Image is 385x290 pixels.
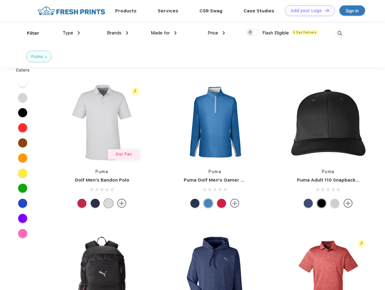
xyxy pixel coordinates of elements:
[115,8,137,14] a: Products
[78,31,80,35] img: dropdown.png
[230,199,239,208] img: more.svg
[304,199,313,208] div: Peacoat Qut Shd
[31,53,43,60] div: Puma
[104,199,113,208] div: High Rise
[184,177,279,183] a: Puma Golf Men's Gamer Golf Quarter-Zip
[291,30,318,35] span: 5 Day Delivery
[151,30,170,36] span: Made for
[217,199,226,208] div: Ski Patrol
[317,199,326,208] div: Pma Blk Pma Blk
[344,199,353,208] img: more.svg
[291,8,322,13] div: Add your Logo
[126,31,128,35] img: dropdown.png
[209,169,221,174] a: Puma
[325,9,329,12] img: DT
[158,8,178,14] a: Services
[36,5,107,16] img: fo%20logo%202.webp
[91,199,100,208] div: Navy Blazer
[75,177,129,183] a: Golf Men's Bandon Polo
[335,28,345,38] img: desktop_search.svg
[322,169,335,174] a: Puma
[204,199,213,208] div: Bright Cobalt
[27,30,39,37] div: Filter
[107,30,121,36] span: Brands
[11,67,34,73] div: Colors
[330,199,339,208] div: Quarry Brt Whit
[45,56,47,58] img: filter_cancel.svg
[357,240,366,248] img: flash_active_toggle.svg
[288,82,368,163] img: func=resize&h=266
[63,30,73,36] span: Type
[190,199,199,208] div: Navy Blazer
[175,82,255,163] img: func=resize&h=266
[346,7,359,14] div: Sign in
[115,152,132,156] span: Our Fav
[223,31,225,35] img: dropdown.png
[117,199,126,208] img: more.svg
[208,30,218,36] span: Price
[77,199,86,208] div: Ski Patrol
[199,8,222,14] a: CSR Swag
[131,87,139,95] img: flash_active_toggle.svg
[95,169,108,174] a: Puma
[339,5,365,16] a: Sign in
[62,82,142,163] img: func=resize&h=266
[174,31,176,35] img: dropdown.png
[262,30,289,36] span: Flash Eligible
